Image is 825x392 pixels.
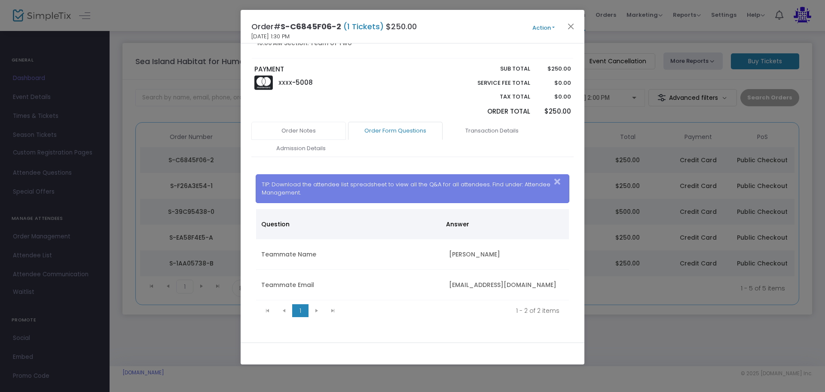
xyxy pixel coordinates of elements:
[278,79,292,86] span: XXXX
[457,93,530,101] p: Tax Total
[281,21,341,32] span: S-C6845F06-2
[538,79,571,87] p: $0.00
[538,65,571,73] p: $250.00
[292,78,313,87] span: -5008
[251,122,346,140] a: Order Notes
[256,209,569,300] div: Data table
[444,239,569,270] td: [PERSON_NAME]
[518,23,569,33] button: Action
[292,304,309,317] span: Page 1
[457,107,530,117] p: Order Total
[538,93,571,101] p: $0.00
[256,209,441,239] th: Question
[552,175,569,189] button: Close
[538,107,571,117] p: $250.00
[457,65,530,73] p: Sub total
[341,21,386,32] span: (1 Tickets)
[445,122,539,140] a: Transaction Details
[444,270,569,300] td: [EMAIL_ADDRESS][DOMAIN_NAME]
[251,21,417,32] h4: Order# $250.00
[441,209,564,239] th: Answer
[348,122,443,140] a: Order Form Questions
[254,65,409,74] p: PAYMENT
[256,270,444,300] td: Teammate Email
[457,79,530,87] p: Service Fee Total
[256,239,444,270] td: Teammate Name
[565,21,577,32] button: Close
[347,306,560,315] kendo-pager-info: 1 - 2 of 2 items
[254,139,348,157] a: Admission Details
[251,32,290,41] span: [DATE] 1:30 PM
[256,174,570,203] div: TIP: Download the attendee list spreadsheet to view all the Q&A for all attendees. Find under: At...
